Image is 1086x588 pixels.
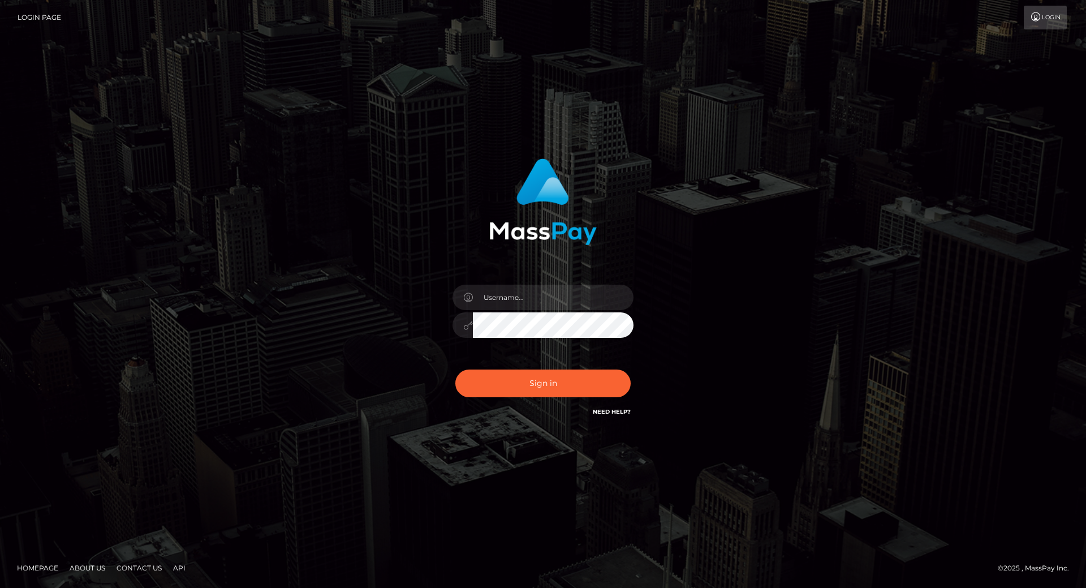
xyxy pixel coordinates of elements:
[455,370,631,397] button: Sign in
[593,408,631,415] a: Need Help?
[65,559,110,577] a: About Us
[998,562,1078,574] div: © 2025 , MassPay Inc.
[489,158,597,245] img: MassPay Login
[1024,6,1067,29] a: Login
[473,285,633,310] input: Username...
[18,6,61,29] a: Login Page
[169,559,190,577] a: API
[112,559,166,577] a: Contact Us
[12,559,63,577] a: Homepage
